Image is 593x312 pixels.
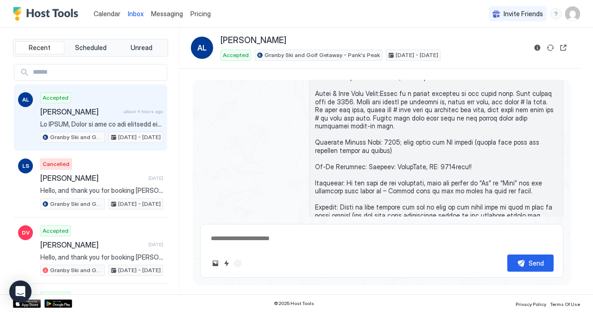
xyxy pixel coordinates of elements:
span: Hello, and thank you for booking [PERSON_NAME]'s Peak! We look forward to hosting you for your st... [40,186,163,195]
span: Terms Of Use [550,301,580,307]
span: Scheduled [75,44,107,52]
span: Granby Ski and Golf Getaway - Pank's Peak [50,200,102,208]
span: © 2025 Host Tools [274,300,314,306]
span: Accepted [43,227,69,235]
span: [DATE] [148,242,163,248]
div: Open Intercom Messenger [9,280,32,303]
span: Inbox [128,10,144,18]
span: Invite Friends [504,10,543,18]
span: [DATE] [148,175,163,181]
button: Send [507,255,554,272]
span: LS [22,162,29,170]
span: Unread [131,44,152,52]
span: Accepted [43,94,69,102]
span: [PERSON_NAME] [40,173,145,183]
a: Privacy Policy [516,299,546,308]
span: [DATE] - [DATE] [118,200,161,208]
a: Google Play Store [44,299,72,308]
a: App Store [13,299,41,308]
button: Unread [117,41,166,54]
span: Accepted [43,293,69,301]
span: AL [22,96,29,104]
a: Calendar [94,9,120,19]
button: Quick reply [221,258,232,269]
input: Input Field [29,64,167,80]
span: AL [197,42,207,53]
div: tab-group [13,39,168,57]
a: Messaging [151,9,183,19]
span: Granby Ski and Golf Getaway - Pank's Peak [50,266,102,274]
span: [PERSON_NAME] [221,35,286,46]
span: Pricing [190,10,211,18]
span: Messaging [151,10,183,18]
button: Open reservation [558,42,569,53]
span: DV [22,229,30,237]
span: Cancelled [43,160,69,168]
button: Sync reservation [545,42,556,53]
span: about 4 hours ago [124,108,163,115]
button: Reservation information [532,42,543,53]
span: Privacy Policy [516,301,546,307]
span: Accepted [223,51,249,59]
a: Terms Of Use [550,299,580,308]
button: Upload image [210,258,221,269]
span: Recent [29,44,50,52]
a: Host Tools Logo [13,7,82,21]
button: Recent [15,41,64,54]
div: menu [550,8,561,19]
span: [PERSON_NAME] [40,240,145,249]
span: Lo IPSUM, Dolor si ame co adi elitsedd eiusmodtemp inc utla etdo! Magnaal: 649 Enimadmin Venia, Q... [40,120,163,128]
span: [DATE] - [DATE] [118,266,161,274]
span: [DATE] - [DATE] [118,133,161,141]
span: [PERSON_NAME] [40,107,120,116]
span: Granby Ski and Golf Getaway - Pank's Peak [265,51,380,59]
span: [DATE] - [DATE] [396,51,438,59]
span: Hello, and thank you for booking [PERSON_NAME]'s Peak! We look forward to hosting you for your st... [40,253,163,261]
div: User profile [565,6,580,21]
button: Scheduled [66,41,115,54]
span: Calendar [94,10,120,18]
span: Granby Ski and Golf Getaway - Pank's Peak [50,133,102,141]
a: Inbox [128,9,144,19]
div: Send [529,258,544,268]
